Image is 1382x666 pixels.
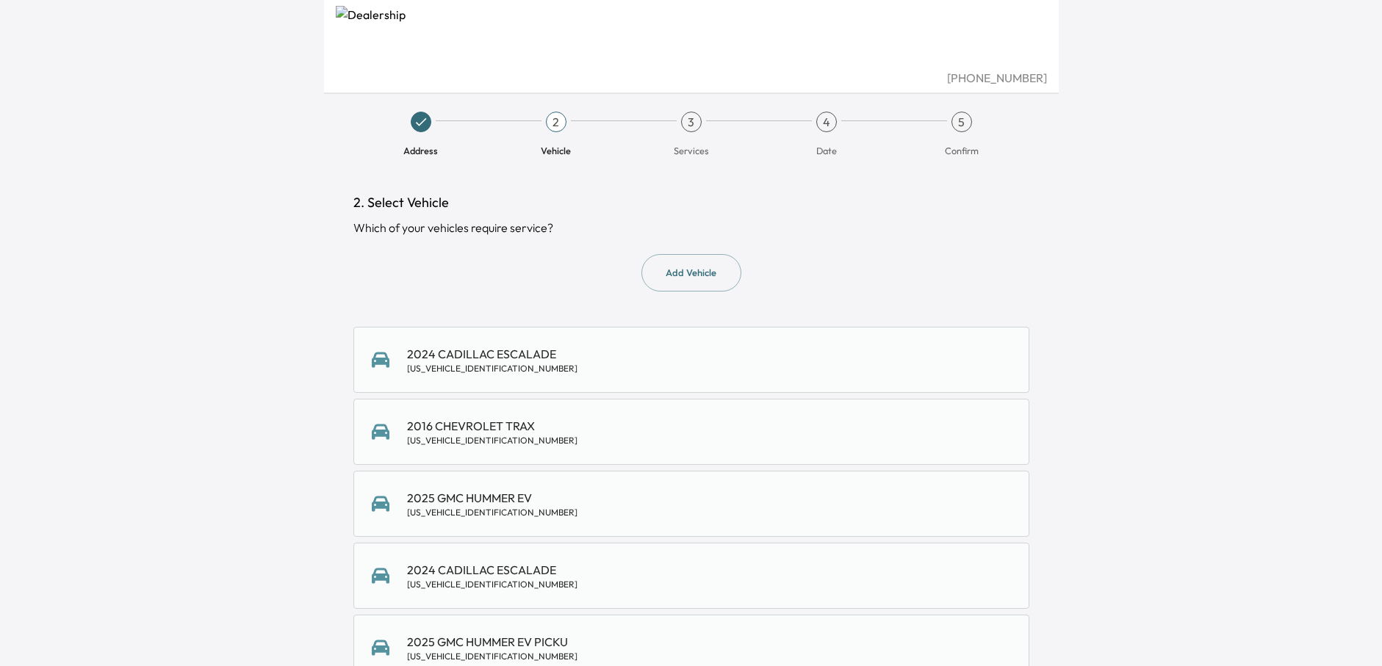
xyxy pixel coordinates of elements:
[407,579,577,590] div: [US_VEHICLE_IDENTIFICATION_NUMBER]
[407,561,577,590] div: 2024 CADILLAC ESCALADE
[951,112,972,132] div: 5
[336,6,1047,69] img: Dealership
[681,112,702,132] div: 3
[336,69,1047,87] div: [PHONE_NUMBER]
[816,112,837,132] div: 4
[674,144,708,157] span: Services
[407,507,577,518] div: [US_VEHICLE_IDENTIFICATION_NUMBER]
[945,144,979,157] span: Confirm
[407,345,577,374] div: 2024 CADILLAC ESCALADE
[353,192,1029,213] h1: 2. Select Vehicle
[353,219,1029,236] div: Which of your vehicles require service?
[407,417,577,446] div: 2016 CHEVROLET TRAX
[407,633,577,662] div: 2025 GMC HUMMER EV PICKU
[407,363,577,374] div: [US_VEHICLE_IDENTIFICATION_NUMBER]
[403,144,438,157] span: Address
[546,112,566,132] div: 2
[407,435,577,446] div: [US_VEHICLE_IDENTIFICATION_NUMBER]
[407,651,577,662] div: [US_VEHICLE_IDENTIFICATION_NUMBER]
[641,254,741,292] button: Add Vehicle
[816,144,837,157] span: Date
[407,489,577,518] div: 2025 GMC HUMMER EV
[541,144,571,157] span: Vehicle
